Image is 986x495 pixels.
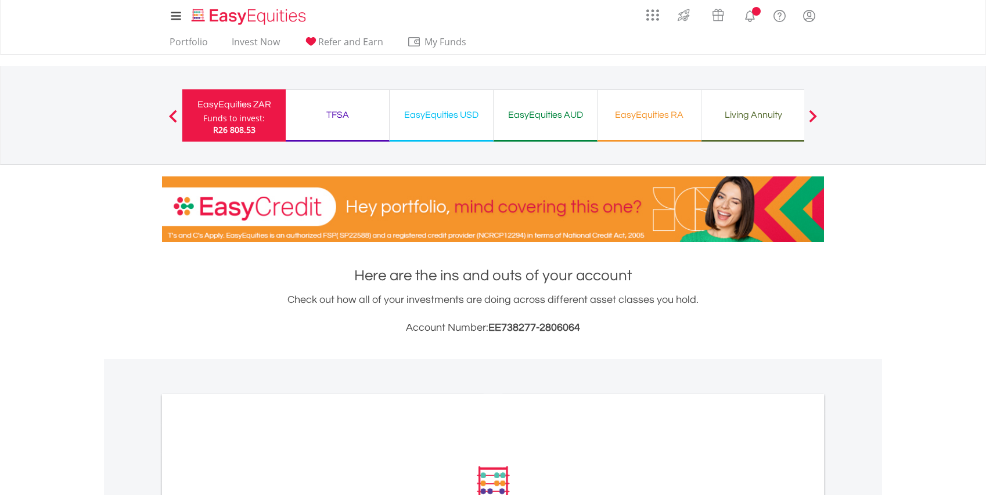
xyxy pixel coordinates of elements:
[189,96,279,113] div: EasyEquities ZAR
[801,115,825,127] button: Next
[213,124,256,135] span: R26 808.53
[646,9,659,21] img: grid-menu-icon.svg
[161,115,185,127] button: Previous
[794,3,824,28] a: My Profile
[162,320,824,336] h3: Account Number:
[189,7,311,26] img: EasyEquities_Logo.png
[407,34,483,49] span: My Funds
[708,107,798,123] div: Living Annuity
[187,3,311,26] a: Home page
[701,3,735,24] a: Vouchers
[318,35,383,48] span: Refer and Earn
[501,107,590,123] div: EasyEquities AUD
[488,322,580,333] span: EE738277-2806064
[293,107,382,123] div: TFSA
[162,265,824,286] h1: Here are the ins and outs of your account
[639,3,667,21] a: AppsGrid
[674,6,693,24] img: thrive-v2.svg
[162,292,824,336] div: Check out how all of your investments are doing across different asset classes you hold.
[604,107,694,123] div: EasyEquities RA
[708,6,728,24] img: vouchers-v2.svg
[765,3,794,26] a: FAQ's and Support
[299,36,388,54] a: Refer and Earn
[397,107,486,123] div: EasyEquities USD
[165,36,213,54] a: Portfolio
[162,176,824,242] img: EasyCredit Promotion Banner
[227,36,285,54] a: Invest Now
[735,3,765,26] a: Notifications
[203,113,265,124] div: Funds to invest:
